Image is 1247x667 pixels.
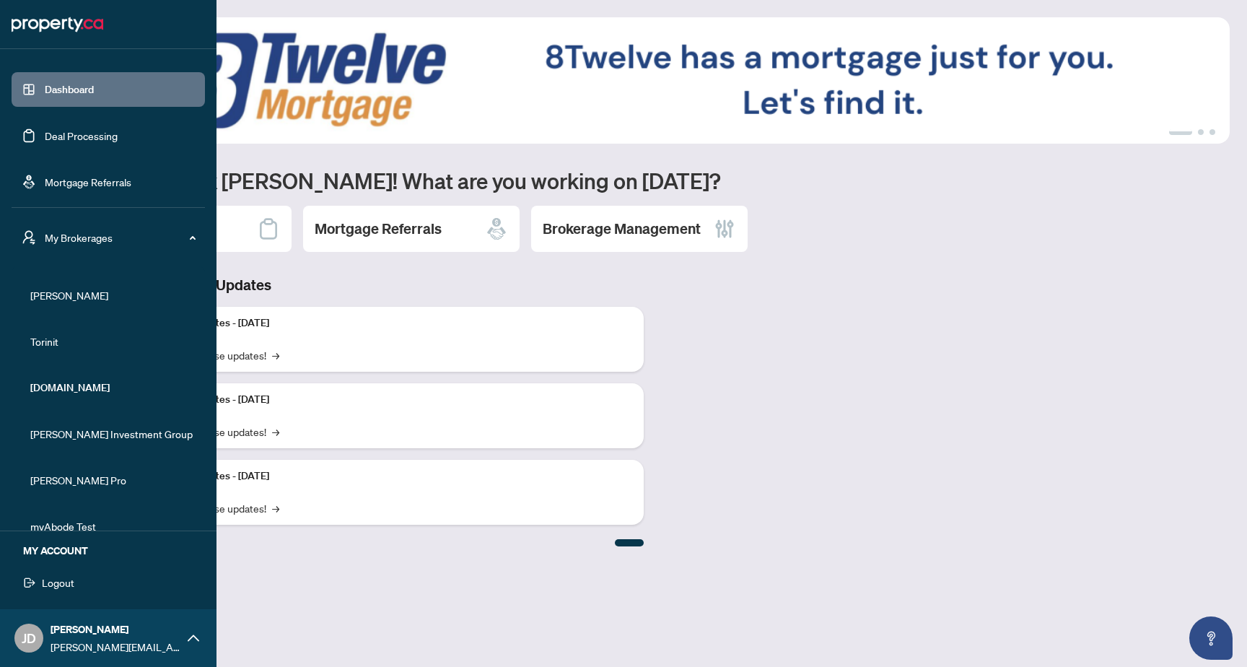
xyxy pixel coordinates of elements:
a: Dashboard [45,83,94,96]
button: 1 [1169,129,1192,135]
span: Logout [42,571,74,594]
button: 3 [1209,129,1215,135]
span: → [272,424,279,440]
span: → [272,500,279,516]
h2: Brokerage Management [543,219,701,239]
span: Torinit [30,333,195,349]
span: My Brokerages [45,230,195,245]
p: Platform Updates - [DATE] [152,392,632,408]
a: Deal Processing [45,129,118,142]
span: [DOMAIN_NAME] [30,380,195,396]
span: [PERSON_NAME] [51,622,180,637]
h3: Brokerage & Industry Updates [75,275,644,295]
a: Mortgage Referrals [45,175,131,188]
span: [PERSON_NAME][EMAIL_ADDRESS][PERSON_NAME][DOMAIN_NAME] [51,639,180,655]
button: 2 [1198,129,1204,135]
button: Open asap [1189,616,1233,660]
span: [PERSON_NAME] Pro [30,472,195,488]
h5: MY ACCOUNT [23,543,205,559]
h2: Mortgage Referrals [315,219,442,239]
button: Logout [12,570,205,595]
span: myAbode Test [30,518,195,534]
span: user-switch [22,230,36,245]
img: logo [12,13,103,36]
img: Slide 0 [75,17,1230,144]
p: Platform Updates - [DATE] [152,315,632,331]
h1: Welcome back [PERSON_NAME]! What are you working on [DATE]? [75,167,1230,194]
span: [PERSON_NAME] Investment Group [30,426,195,442]
span: [PERSON_NAME] [30,287,195,303]
p: Platform Updates - [DATE] [152,468,632,484]
span: → [272,347,279,363]
span: JD [22,628,36,648]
